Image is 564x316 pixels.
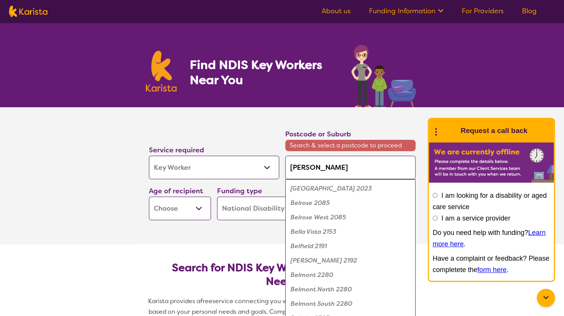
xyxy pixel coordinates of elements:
p: Do you need help with funding? . [433,227,550,250]
label: I am a service provider [441,214,510,222]
div: Belrose 2085 [289,196,412,210]
h1: Request a call back [461,125,527,136]
em: Belrose 2085 [291,199,330,207]
h2: Search for NDIS Key Workers by Location & Needs [155,261,409,288]
span: free [200,297,212,305]
img: Karista logo [146,51,177,92]
div: Belmore 2192 [289,253,412,268]
img: Karista offline chat form to request call back [429,142,554,183]
span: Search & select a postcode to proceed [285,140,416,151]
img: key-worker [349,41,419,107]
em: Belfield 2191 [291,242,327,250]
div: Belmont North 2280 [289,282,412,297]
a: For Providers [462,6,504,16]
p: Have a complaint or feedback? Please completete the . [433,253,550,275]
div: Bella Vista 2153 [289,225,412,239]
div: Belfield 2191 [289,239,412,253]
em: [PERSON_NAME] 2192 [291,257,357,264]
h1: Find NDIS Key Workers Near You [189,57,336,88]
input: Type [285,156,416,179]
em: Belmont 2280 [291,271,333,279]
label: I am looking for a disability or aged care service [433,192,547,211]
div: Belmont 2280 [289,268,412,282]
div: Belmont South 2280 [289,297,412,311]
img: Karista logo [9,6,47,17]
a: form here [477,266,506,274]
div: Belrose West 2085 [289,210,412,225]
a: Funding Information [369,6,444,16]
em: Bella Vista 2153 [291,228,336,236]
em: Belrose West 2085 [291,213,346,221]
img: Karista [441,123,456,138]
em: Belmont North 2280 [291,285,352,293]
label: Postcode or Suburb [285,130,351,139]
label: Funding type [217,186,262,196]
em: [GEOGRAPHIC_DATA] 2023 [291,185,372,192]
span: Karista provides a [148,297,200,305]
label: Service required [149,145,204,155]
em: Belmont South 2280 [291,300,352,308]
a: Blog [522,6,537,16]
label: Age of recipient [149,186,203,196]
div: Bellevue Hill 2023 [289,181,412,196]
a: About us [322,6,351,16]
